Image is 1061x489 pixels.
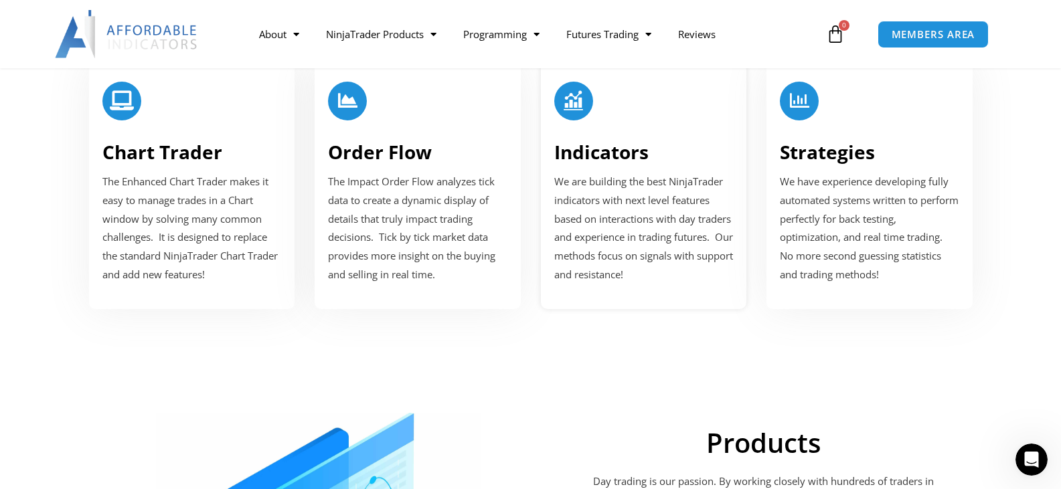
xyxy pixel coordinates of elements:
span: 0 [839,20,849,31]
a: About [246,19,313,50]
span: The Impact Order Flow analyzes tick data to create a dynamic display of details that truly impact... [328,175,495,281]
a: Strategies [780,139,875,165]
img: LogoAI | Affordable Indicators – NinjaTrader [55,10,199,58]
a: MEMBERS AREA [878,21,989,48]
iframe: Intercom live chat [1015,444,1048,476]
a: Programming [450,19,553,50]
p: The Enhanced Chart Trader makes it easy to manage trades in a Chart window by solving many common... [102,173,282,284]
a: Chart Trader [102,139,222,165]
h2: Products [588,427,938,459]
p: We have experience developing fully automated systems written to perform perfectly for back testi... [780,173,959,284]
a: Indicators [554,139,649,165]
a: NinjaTrader Products [313,19,450,50]
nav: Menu [246,19,823,50]
a: Futures Trading [553,19,665,50]
a: Reviews [665,19,729,50]
span: We are building the best NinjaTrader indicators with next level features based on interactions wi... [554,175,733,281]
a: 0 [806,15,865,54]
a: Order Flow [328,139,432,165]
span: MEMBERS AREA [892,29,975,39]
